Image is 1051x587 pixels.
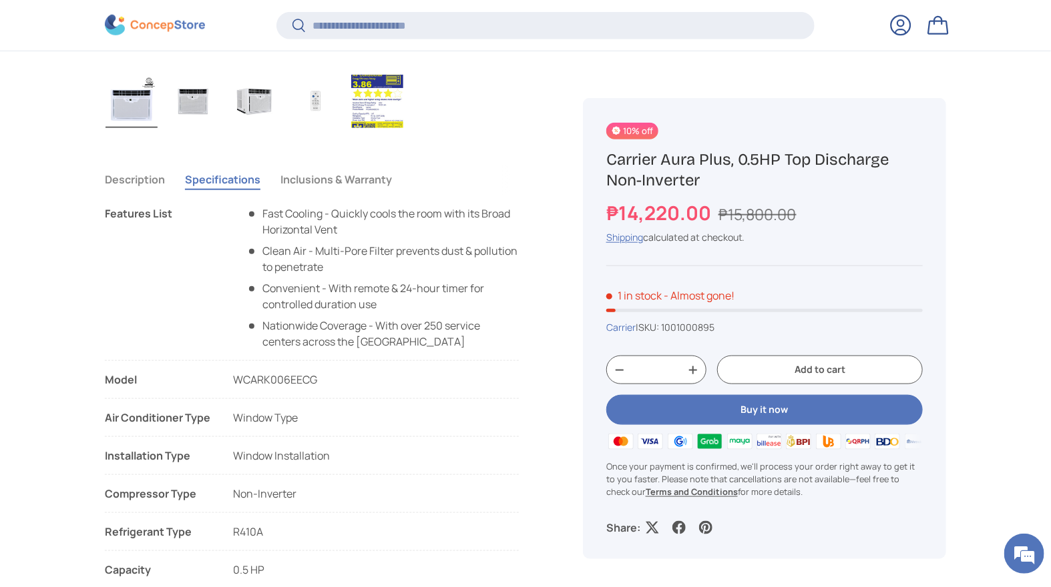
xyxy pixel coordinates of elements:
[246,318,519,350] li: Nationwide Coverage - With over 250 service centers across the [GEOGRAPHIC_DATA]
[351,75,403,128] img: Carrier Aura Plus, 0.5HP Top Discharge Non-Inverter
[233,372,317,387] span: WCARK006EECG
[167,75,219,128] img: carrier-aura-0.50hp-non-inverter-window-type-aircon-unit-full-view-concepstore
[105,15,205,35] img: ConcepStore
[606,230,923,244] div: calculated at checkout.
[724,432,754,452] img: maya
[105,562,212,578] div: Capacity
[843,432,873,452] img: qrph
[636,432,665,452] img: visa
[246,205,519,237] li: Fast Cooling - Quickly cools the room with its Broad Horizontal Vent
[185,164,260,195] button: Specifications
[233,562,264,577] span: 0.5 HP
[105,448,212,464] div: Installation Type
[606,122,658,139] span: 10% off
[606,288,662,303] span: 1 in stock
[105,486,212,502] div: Compressor Type
[903,432,932,452] img: metrobank
[718,203,797,224] s: ₱15,800.00
[233,524,263,539] span: R410A
[661,321,714,334] span: 1001000895
[664,288,734,303] p: - Almost gone!
[695,432,724,452] img: grabpay
[290,75,342,128] img: carrier-aura-0.50hp-non-inverter-window-type-aircon-unit-remote-full-view-concepstore
[606,432,636,452] img: master
[606,199,714,225] strong: ₱14,220.00
[280,164,392,195] button: Inclusions & Warranty
[717,356,923,384] button: Add to cart
[813,432,843,452] img: ubp
[606,460,923,498] p: Once your payment is confirmed, we'll process your order right away to get it to you faster. Plea...
[606,149,923,190] h1: Carrier Aura Plus, 0.5HP Top Discharge Non-Inverter
[873,432,902,452] img: bdo
[755,432,784,452] img: billease
[105,372,212,388] div: Model
[246,280,519,312] li: Convenient - With remote & 24-hour timer for controlled duration use
[638,321,659,334] span: SKU:
[606,395,923,425] button: Buy it now
[666,432,695,452] img: gcash
[233,410,298,425] span: Window Type
[105,524,212,540] div: Refrigerant Type
[606,231,643,243] a: Shipping
[105,205,212,350] div: Features List
[105,164,165,195] button: Description
[606,321,636,334] a: Carrier
[233,486,296,501] span: Non-Inverter
[646,485,738,497] a: Terms and Conditions
[606,520,640,536] p: Share:
[636,321,714,334] span: |
[106,75,158,128] img: Carrier Aura Plus, 0.5HP Top Discharge Non-Inverter
[246,243,519,275] li: Clean Air - Multi-Pore Filter prevents dust & pollution to penetrate
[233,448,330,463] span: Window Installation
[784,432,813,452] img: bpi
[105,410,212,426] div: Air Conditioner Type
[228,75,280,128] img: carrier-aura-0.50hp-non-inverter-window-type-aircon-unit-right-side-view-concepstore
